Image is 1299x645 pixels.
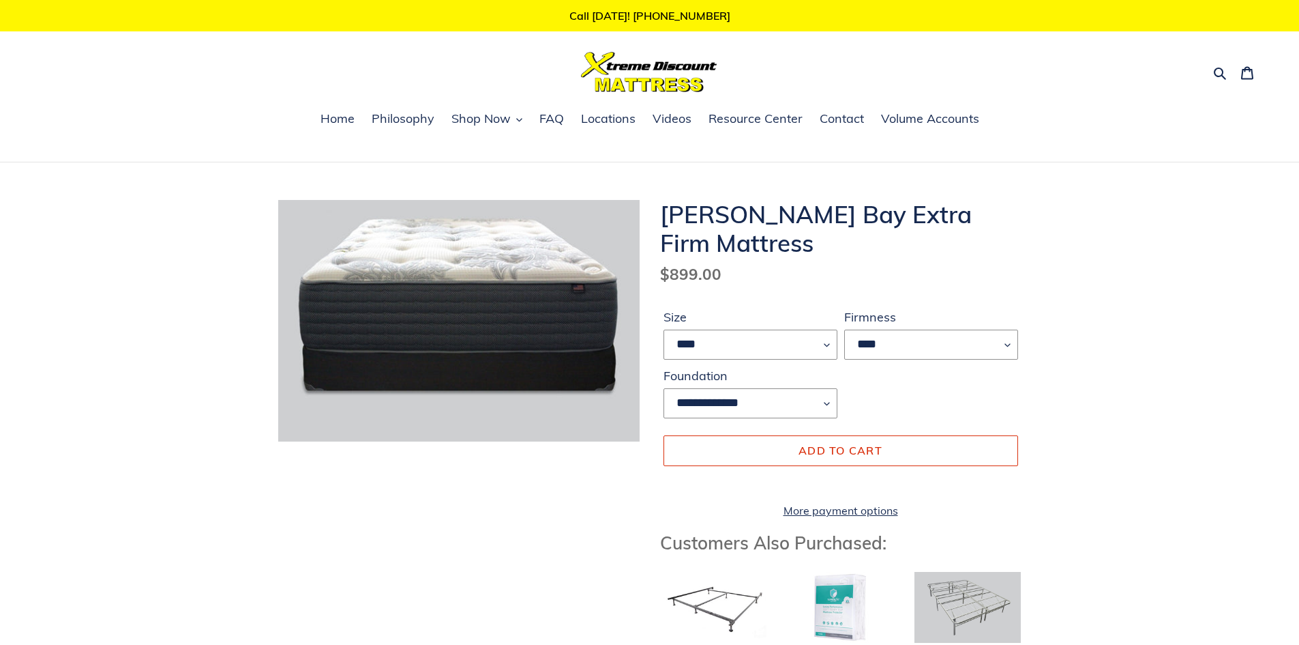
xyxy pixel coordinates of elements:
[663,435,1018,465] button: Add to cart
[914,572,1021,643] img: Adjustable Base
[708,111,803,127] span: Resource Center
[372,111,434,127] span: Philosophy
[663,367,837,385] label: Foundation
[874,109,986,130] a: Volume Accounts
[314,109,361,130] a: Home
[653,111,691,127] span: Videos
[660,532,1021,554] h3: Customers Also Purchased:
[365,109,441,130] a: Philosophy
[798,444,882,457] span: Add to cart
[445,109,529,130] button: Shop Now
[574,109,642,130] a: Locations
[820,111,864,127] span: Contact
[663,308,837,326] label: Size
[646,109,698,130] a: Videos
[581,52,717,92] img: Xtreme Discount Mattress
[581,111,636,127] span: Locations
[702,109,809,130] a: Resource Center
[881,111,979,127] span: Volume Accounts
[451,111,511,127] span: Shop Now
[660,200,1021,257] h1: [PERSON_NAME] Bay Extra Firm Mattress
[660,264,721,284] span: $899.00
[813,109,871,130] a: Contact
[660,572,766,643] img: Bed Frame
[533,109,571,130] a: FAQ
[844,308,1018,326] label: Firmness
[539,111,564,127] span: FAQ
[663,502,1018,519] a: More payment options
[320,111,355,127] span: Home
[787,572,893,643] img: Mattress Protector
